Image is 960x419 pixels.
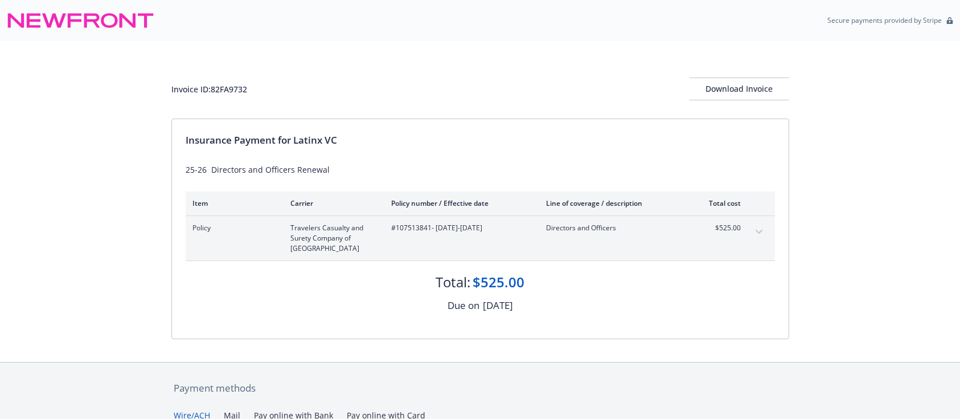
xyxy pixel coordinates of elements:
[448,298,479,313] div: Due on
[546,198,680,208] div: Line of coverage / description
[546,223,680,233] span: Directors and Officers
[690,78,789,100] div: Download Invoice
[690,78,789,100] button: Download Invoice
[290,223,373,254] span: Travelers Casualty and Surety Company of [GEOGRAPHIC_DATA]
[483,298,513,313] div: [DATE]
[750,223,768,241] button: expand content
[391,223,528,233] span: #107513841 - [DATE]-[DATE]
[290,198,373,208] div: Carrier
[473,272,524,292] div: $525.00
[186,164,775,176] div: 25-26 Directors and Officers Renewal
[698,198,741,208] div: Total cost
[391,198,528,208] div: Policy number / Effective date
[174,381,787,396] div: Payment methods
[171,83,247,95] div: Invoice ID: 82FA9732
[827,15,942,25] p: Secure payments provided by Stripe
[192,223,272,233] span: Policy
[186,216,775,261] div: PolicyTravelers Casualty and Surety Company of [GEOGRAPHIC_DATA]#107513841- [DATE]-[DATE]Director...
[186,133,775,148] div: Insurance Payment for Latinx VC
[192,198,272,208] div: Item
[698,223,741,233] span: $525.00
[436,272,470,292] div: Total:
